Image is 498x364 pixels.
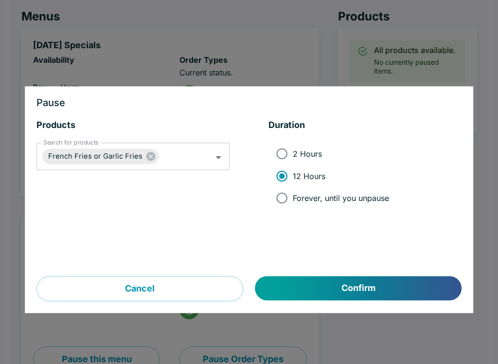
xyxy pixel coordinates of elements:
button: Confirm [255,276,462,301]
button: Cancel [36,276,243,302]
span: French Fries or Garlic Fries [42,151,148,162]
h5: Products [36,120,230,131]
span: 12 Hours [293,171,325,181]
label: Search for products [43,139,98,147]
h5: Duration [268,120,462,131]
span: 2 Hours [293,149,322,159]
button: Open [211,150,226,165]
span: Forever, until you unpause [293,193,389,203]
div: French Fries or Garlic Fries [42,149,159,164]
h3: Pause [36,98,462,108]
